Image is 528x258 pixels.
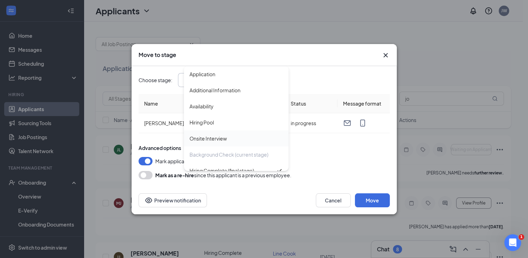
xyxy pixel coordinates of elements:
span: 1 [519,234,524,240]
div: Advanced options [139,144,390,151]
div: Hiring Complete (final stage) [189,167,254,174]
div: Background Check (current stage) [189,151,268,158]
span: Choose stage : [139,76,172,84]
th: Message format [337,94,390,113]
svg: Eye [144,196,153,205]
div: Additional Information [189,86,240,94]
div: Availability [189,102,214,110]
svg: Cross [381,51,390,59]
button: Cancel [316,193,351,207]
svg: MobileSms [358,119,367,127]
td: in progress [285,113,337,133]
div: Hiring Pool [189,119,214,126]
svg: Email [343,119,351,127]
button: Close [381,51,390,59]
div: since this applicant is a previous employee. [155,171,291,179]
h3: Move to stage [139,51,176,59]
button: Move [355,193,390,207]
iframe: Intercom live chat [504,234,521,251]
div: Onsite Interview [189,135,227,142]
b: Mark as a re-hire [155,172,194,178]
button: Preview notificationEye [139,193,207,207]
span: Mark applicant(s) as Completed for Background Check [155,157,281,165]
th: Name [139,94,285,113]
div: Application [189,70,215,78]
th: Status [285,94,337,113]
svg: Checkmark [276,167,283,174]
span: [PERSON_NAME] [144,120,184,126]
